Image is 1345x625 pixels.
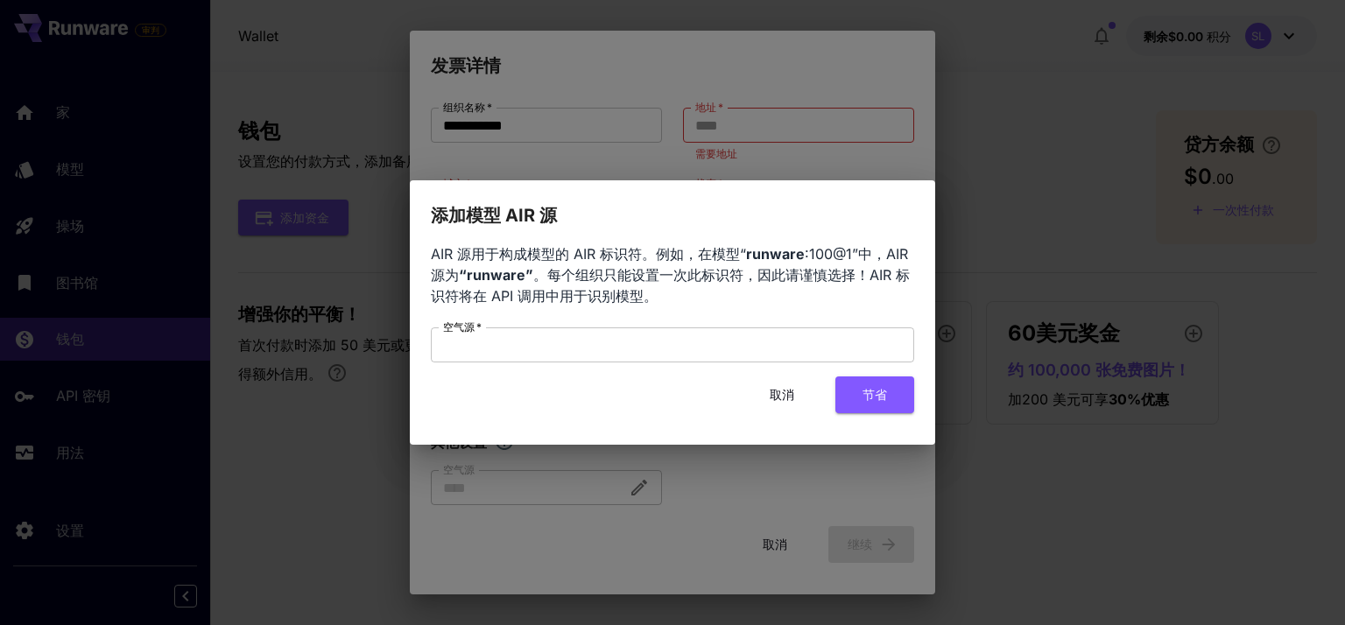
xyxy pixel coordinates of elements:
[431,266,910,305] font: 。每个组织只能设置一次此标识符，因此请谨慎选择！AIR 标识符将在 API 调用中用于识别模型。
[431,205,557,226] font: 添加模型 AIR 源
[459,266,533,284] font: “runware”
[770,387,794,402] font: 取消
[743,376,821,412] button: 取消
[835,376,914,412] button: 节省
[863,387,887,402] font: 节省
[443,320,475,334] font: 空气源
[746,245,805,263] font: runware
[431,245,746,263] font: AIR 源用于构成模型的 AIR 标识符。例如，在模型“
